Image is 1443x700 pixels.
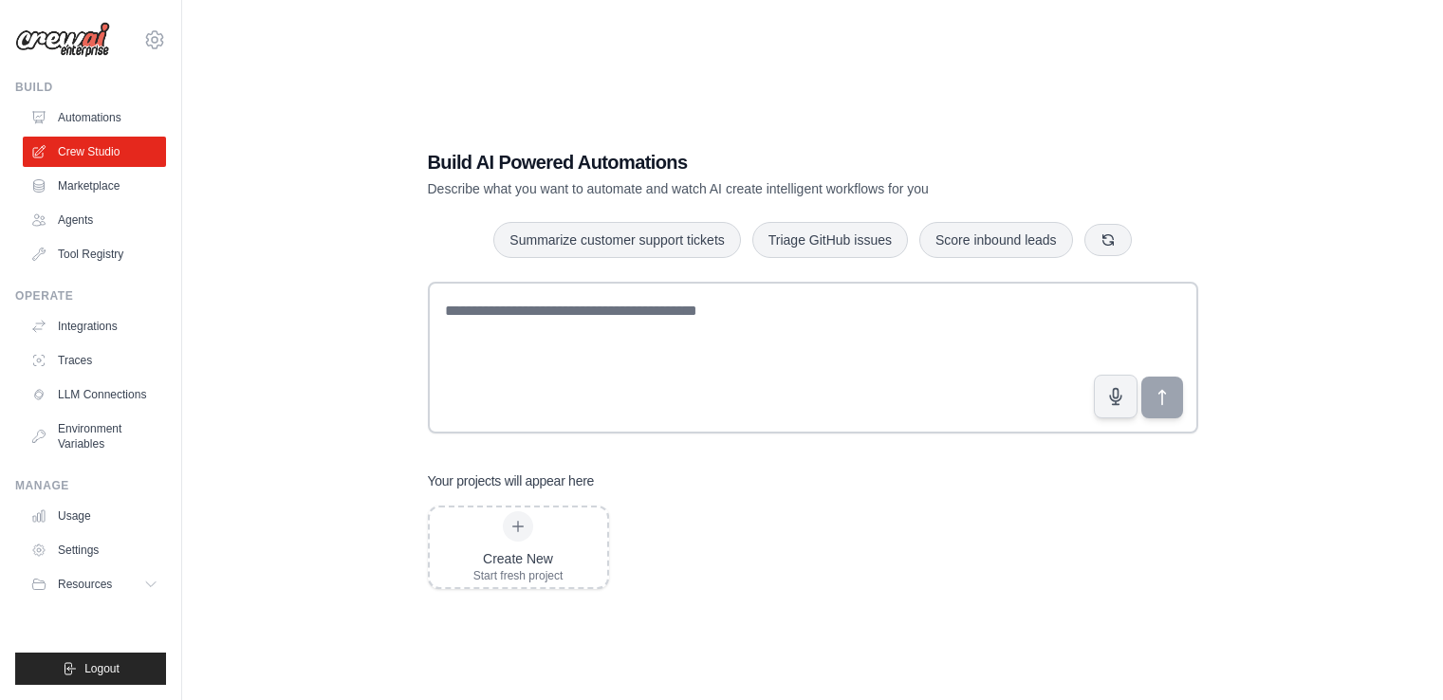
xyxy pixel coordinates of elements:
[23,501,166,531] a: Usage
[23,171,166,201] a: Marketplace
[919,222,1073,258] button: Score inbound leads
[23,137,166,167] a: Crew Studio
[428,471,595,490] h3: Your projects will appear here
[752,222,908,258] button: Triage GitHub issues
[23,205,166,235] a: Agents
[1084,224,1132,256] button: Get new suggestions
[58,577,112,592] span: Resources
[23,345,166,376] a: Traces
[428,179,1065,198] p: Describe what you want to automate and watch AI create intelligent workflows for you
[15,288,166,304] div: Operate
[84,661,120,676] span: Logout
[15,22,110,58] img: Logo
[15,80,166,95] div: Build
[473,549,564,568] div: Create New
[23,569,166,599] button: Resources
[23,311,166,341] a: Integrations
[15,478,166,493] div: Manage
[23,535,166,565] a: Settings
[428,149,1065,175] h1: Build AI Powered Automations
[23,102,166,133] a: Automations
[15,653,166,685] button: Logout
[23,379,166,410] a: LLM Connections
[23,239,166,269] a: Tool Registry
[493,222,740,258] button: Summarize customer support tickets
[1094,375,1138,418] button: Click to speak your automation idea
[473,568,564,583] div: Start fresh project
[23,414,166,459] a: Environment Variables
